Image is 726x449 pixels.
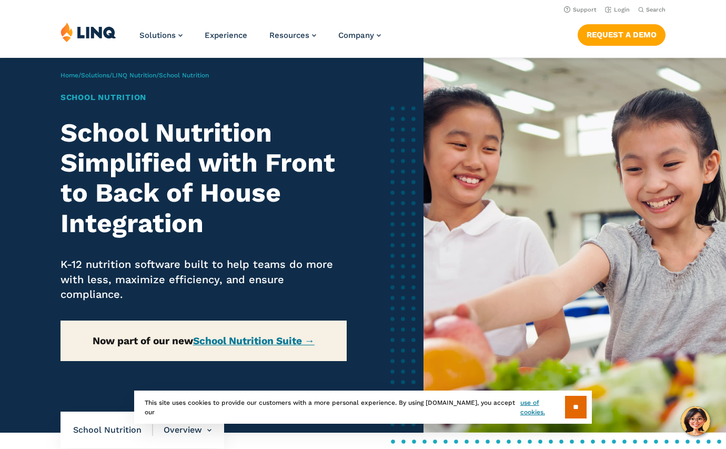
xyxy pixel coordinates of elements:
[681,406,710,436] button: Hello, have a question? Let’s chat.
[60,72,78,79] a: Home
[134,391,592,424] div: This site uses cookies to provide our customers with a more personal experience. By using [DOMAIN...
[269,31,309,40] span: Resources
[269,31,316,40] a: Resources
[520,398,565,417] a: use of cookies.
[638,6,665,14] button: Open Search Bar
[139,31,176,40] span: Solutions
[578,22,665,45] nav: Button Navigation
[205,31,247,40] a: Experience
[338,31,374,40] span: Company
[564,6,597,13] a: Support
[139,31,183,40] a: Solutions
[60,118,347,238] h2: School Nutrition Simplified with Front to Back of House Integration
[112,72,156,79] a: LINQ Nutrition
[60,22,116,42] img: LINQ | K‑12 Software
[605,6,630,13] a: Login
[93,335,315,347] strong: Now part of our new
[60,257,347,302] p: K-12 nutrition software built to help teams do more with less, maximize efficiency, and ensure co...
[646,6,665,13] span: Search
[81,72,109,79] a: Solutions
[139,22,381,57] nav: Primary Navigation
[60,72,209,79] span: / / /
[338,31,381,40] a: Company
[578,24,665,45] a: Request a Demo
[159,72,209,79] span: School Nutrition
[193,335,315,347] a: School Nutrition Suite →
[423,58,726,433] img: School Nutrition Banner
[60,92,347,104] h1: School Nutrition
